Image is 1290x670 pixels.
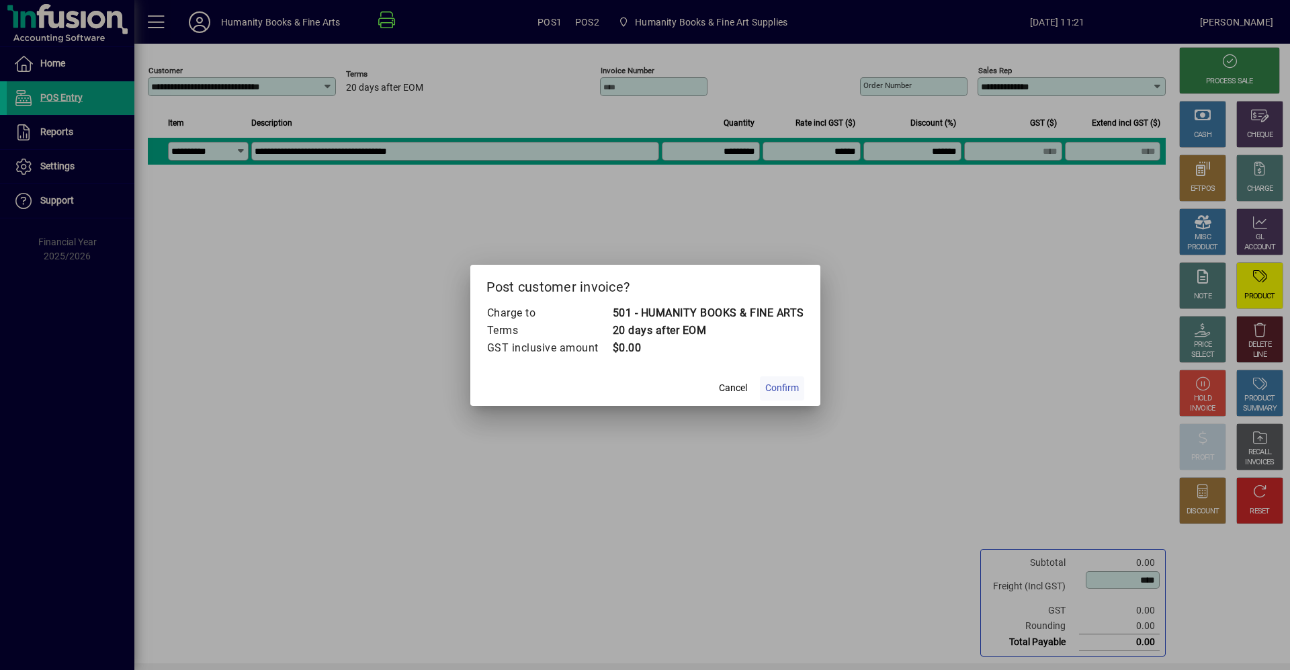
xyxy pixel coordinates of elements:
td: GST inclusive amount [486,339,612,357]
td: Terms [486,322,612,339]
span: Cancel [719,381,747,395]
button: Cancel [712,376,755,401]
td: 501 - HUMANITY BOOKS & FINE ARTS [612,304,804,322]
td: Charge to [486,304,612,322]
td: $0.00 [612,339,804,357]
h2: Post customer invoice? [470,265,820,304]
span: Confirm [765,381,799,395]
td: 20 days after EOM [612,322,804,339]
button: Confirm [760,376,804,401]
